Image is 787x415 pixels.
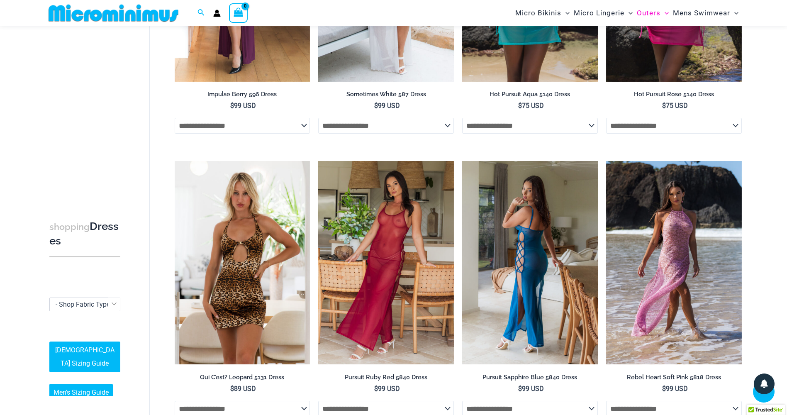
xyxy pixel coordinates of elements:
[197,8,205,18] a: Search icon link
[462,373,598,381] h2: Pursuit Sapphire Blue 5840 Dress
[572,2,635,24] a: Micro LingerieMenu ToggleMenu Toggle
[374,385,378,393] span: $
[730,2,738,24] span: Menu Toggle
[462,373,598,384] a: Pursuit Sapphire Blue 5840 Dress
[230,102,256,110] bdi: 99 USD
[513,2,572,24] a: Micro BikinisMenu ToggleMenu Toggle
[318,373,454,384] a: Pursuit Ruby Red 5840 Dress
[606,90,742,98] h2: Hot Pursuit Rose 5140 Dress
[512,1,742,25] nav: Site Navigation
[213,10,221,17] a: Account icon link
[518,102,544,110] bdi: 75 USD
[318,373,454,381] h2: Pursuit Ruby Red 5840 Dress
[56,300,110,308] span: - Shop Fabric Type
[518,385,544,393] bdi: 99 USD
[374,102,400,110] bdi: 99 USD
[230,385,256,393] bdi: 89 USD
[662,102,666,110] span: $
[462,90,598,98] h2: Hot Pursuit Aqua 5140 Dress
[673,2,730,24] span: Mens Swimwear
[50,298,120,311] span: - Shop Fabric Type
[635,2,671,24] a: OutersMenu ToggleMenu Toggle
[49,220,120,248] h3: Dresses
[606,90,742,101] a: Hot Pursuit Rose 5140 Dress
[374,385,400,393] bdi: 99 USD
[49,342,120,373] a: [DEMOGRAPHIC_DATA] Sizing Guide
[518,385,522,393] span: $
[49,28,124,194] iframe: TrustedSite Certified
[462,161,598,364] img: Pursuit Sapphire Blue 5840 Dress 04
[230,385,234,393] span: $
[230,102,234,110] span: $
[318,90,454,101] a: Sometimes White 587 Dress
[606,373,742,381] h2: Rebel Heart Soft Pink 5818 Dress
[175,90,310,98] h2: Impulse Berry 596 Dress
[462,161,598,364] a: Pursuit Sapphire Blue 5840 Dress 02Pursuit Sapphire Blue 5840 Dress 04Pursuit Sapphire Blue 5840 ...
[49,298,120,311] span: - Shop Fabric Type
[175,373,310,384] a: Qui C’est? Leopard 5131 Dress
[318,90,454,98] h2: Sometimes White 587 Dress
[662,385,688,393] bdi: 99 USD
[574,2,624,24] span: Micro Lingerie
[518,102,522,110] span: $
[175,161,310,364] a: qui c'est leopard 5131 dress 01qui c'est leopard 5131 dress 04qui c'est leopard 5131 dress 04
[662,385,666,393] span: $
[175,90,310,101] a: Impulse Berry 596 Dress
[318,161,454,364] a: Pursuit Ruby Red 5840 Dress 02Pursuit Ruby Red 5840 Dress 03Pursuit Ruby Red 5840 Dress 03
[606,373,742,384] a: Rebel Heart Soft Pink 5818 Dress
[606,161,742,364] img: Rebel Heart Soft Pink 5818 Dress 01
[671,2,741,24] a: Mens SwimwearMenu ToggleMenu Toggle
[45,4,182,22] img: MM SHOP LOGO FLAT
[624,2,633,24] span: Menu Toggle
[175,161,310,364] img: qui c'est leopard 5131 dress 01
[662,102,688,110] bdi: 75 USD
[660,2,669,24] span: Menu Toggle
[49,384,113,402] a: Men’s Sizing Guide
[374,102,378,110] span: $
[561,2,570,24] span: Menu Toggle
[606,161,742,364] a: Rebel Heart Soft Pink 5818 Dress 01Rebel Heart Soft Pink 5818 Dress 04Rebel Heart Soft Pink 5818 ...
[49,222,90,232] span: shopping
[229,3,248,22] a: View Shopping Cart, empty
[318,161,454,364] img: Pursuit Ruby Red 5840 Dress 02
[462,90,598,101] a: Hot Pursuit Aqua 5140 Dress
[515,2,561,24] span: Micro Bikinis
[175,373,310,381] h2: Qui C’est? Leopard 5131 Dress
[637,2,660,24] span: Outers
